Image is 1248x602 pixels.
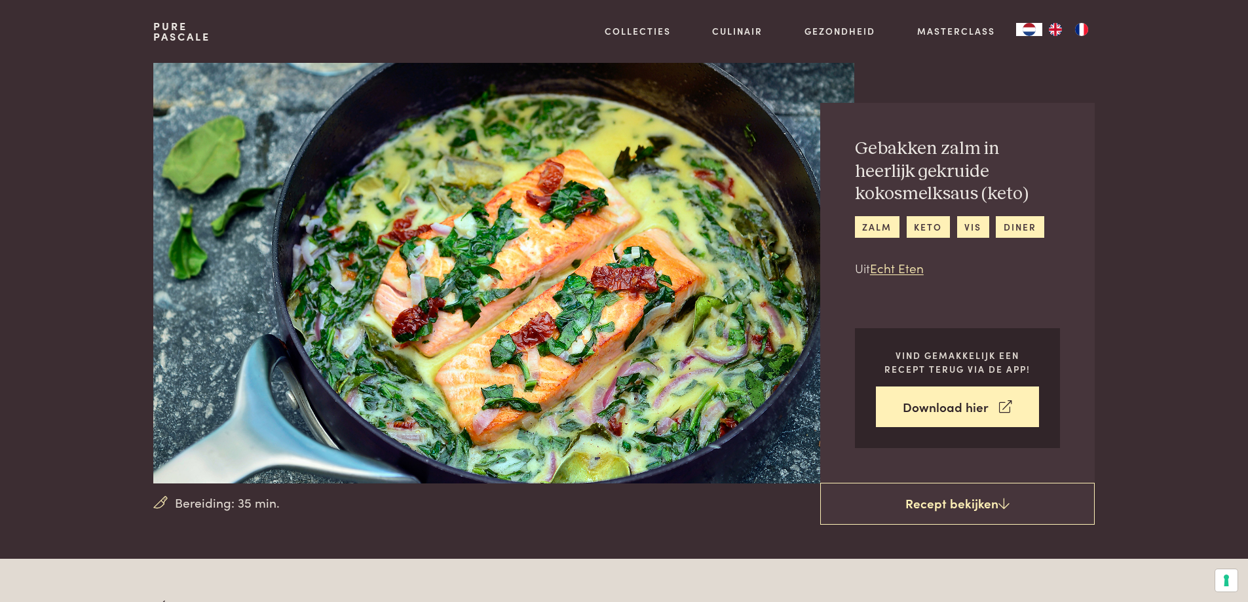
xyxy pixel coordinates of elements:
a: Culinair [712,24,763,38]
a: Download hier [876,386,1039,428]
a: Recept bekijken [820,483,1095,525]
ul: Language list [1042,23,1095,36]
span: Bereiding: 35 min. [175,493,280,512]
a: NL [1016,23,1042,36]
p: Vind gemakkelijk een recept terug via de app! [876,348,1039,375]
button: Uw voorkeuren voor toestemming voor trackingtechnologieën [1215,569,1238,592]
a: EN [1042,23,1068,36]
a: PurePascale [153,21,210,42]
a: Collecties [605,24,671,38]
a: Echt Eten [870,259,924,276]
a: vis [957,216,989,238]
p: Uit [855,259,1060,278]
h2: Gebakken zalm in heerlijk gekruide kokosmelksaus (keto) [855,138,1060,206]
a: zalm [855,216,899,238]
a: Gezondheid [804,24,875,38]
aside: Language selected: Nederlands [1016,23,1095,36]
a: diner [996,216,1044,238]
a: Masterclass [917,24,995,38]
div: Language [1016,23,1042,36]
img: Gebakken zalm in heerlijk gekruide kokosmelksaus (keto) [153,63,854,483]
a: FR [1068,23,1095,36]
a: keto [907,216,950,238]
